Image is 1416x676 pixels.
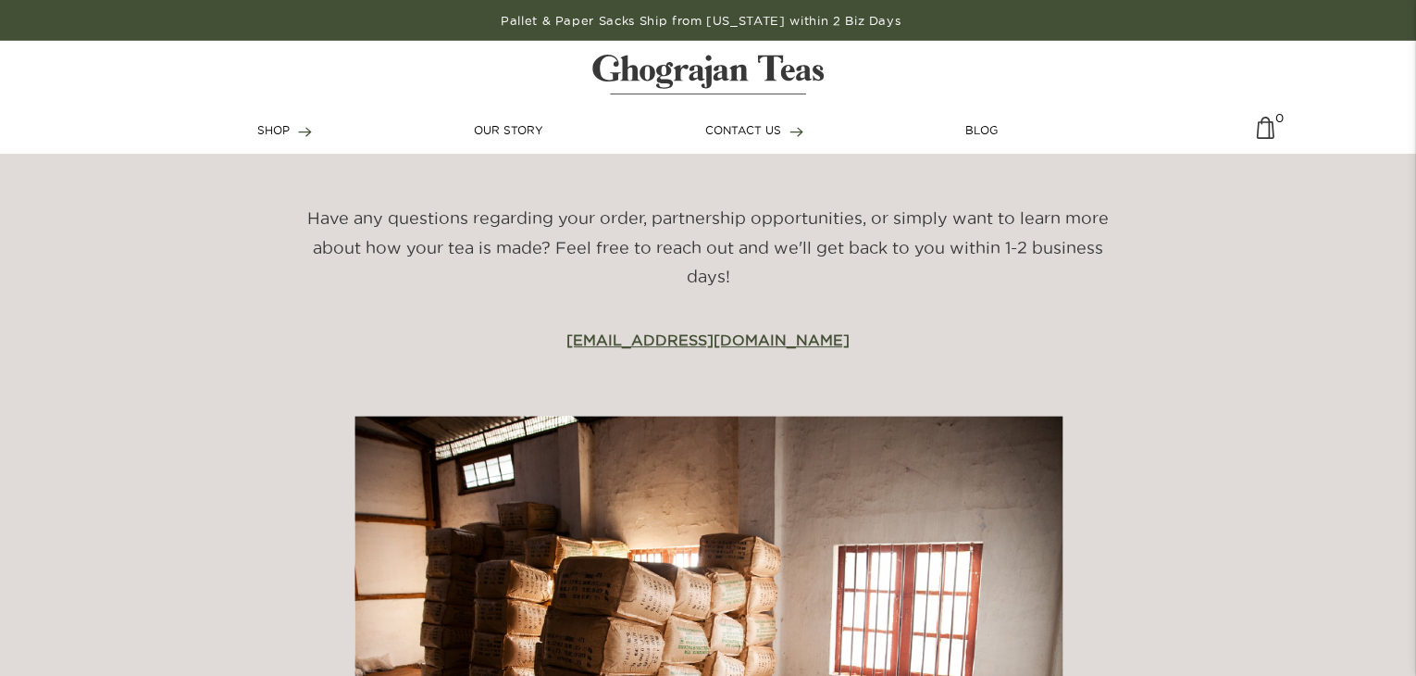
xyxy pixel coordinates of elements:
[965,122,998,139] a: BLOG
[297,204,1119,329] h5: Have any questions regarding your order, partnership opportunities, or simply want to learn more ...
[474,122,543,139] a: OUR STORY
[592,55,824,94] img: logo-matt.svg
[789,127,803,137] img: forward-arrow.svg
[705,122,803,139] a: CONTACT US
[1256,117,1274,153] img: cart-icon-matt.svg
[1275,109,1284,118] span: 0
[257,124,290,136] span: SHOP
[566,332,850,348] a: [EMAIL_ADDRESS][DOMAIN_NAME]
[1256,117,1274,153] a: 0
[298,127,312,137] img: forward-arrow.svg
[257,122,312,139] a: SHOP
[705,124,781,136] span: CONTACT US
